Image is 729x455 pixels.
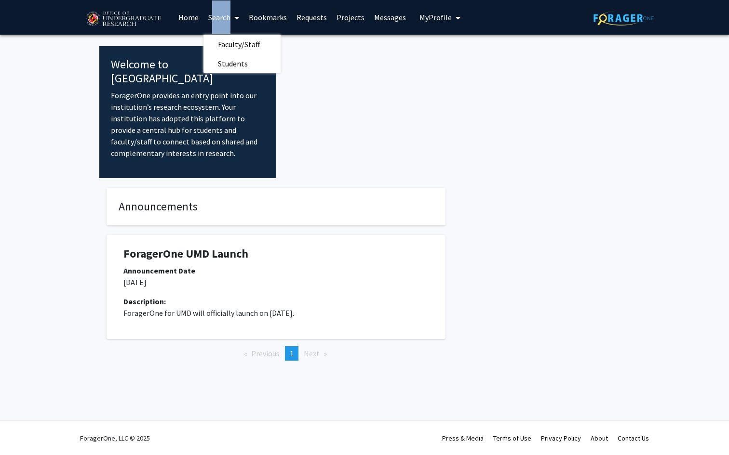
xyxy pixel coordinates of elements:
[591,434,608,442] a: About
[304,349,320,358] span: Next
[442,434,484,442] a: Press & Media
[244,0,292,34] a: Bookmarks
[119,200,433,214] h4: Announcements
[123,307,429,319] p: ForagerOne for UMD will officially launch on [DATE].
[111,90,265,159] p: ForagerOne provides an entry point into our institution’s research ecosystem. Your institution ha...
[123,276,429,288] p: [DATE]
[123,247,429,261] h1: ForagerOne UMD Launch
[82,7,164,31] img: University of Maryland Logo
[369,0,411,34] a: Messages
[203,37,281,52] a: Faculty/Staff
[107,346,445,361] ul: Pagination
[251,349,280,358] span: Previous
[419,13,452,22] span: My Profile
[7,412,41,448] iframe: To enrich screen reader interactions, please activate Accessibility in Grammarly extension settings
[203,35,274,54] span: Faculty/Staff
[80,421,150,455] div: ForagerOne, LLC © 2025
[203,56,281,71] a: Students
[174,0,203,34] a: Home
[292,0,332,34] a: Requests
[123,296,429,307] div: Description:
[618,434,649,442] a: Contact Us
[203,54,262,73] span: Students
[541,434,581,442] a: Privacy Policy
[123,265,429,276] div: Announcement Date
[332,0,369,34] a: Projects
[111,58,265,86] h4: Welcome to [GEOGRAPHIC_DATA]
[203,0,244,34] a: Search
[290,349,294,358] span: 1
[594,11,654,26] img: ForagerOne Logo
[493,434,531,442] a: Terms of Use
